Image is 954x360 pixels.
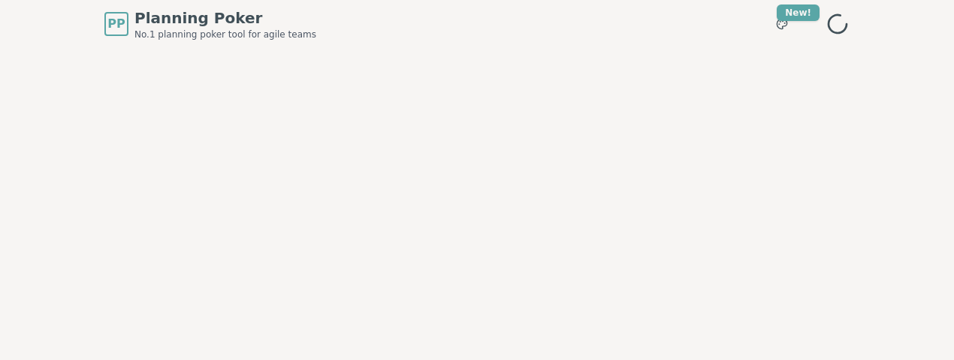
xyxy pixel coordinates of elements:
[134,7,316,28] span: Planning Poker
[104,7,316,40] a: PPPlanning PokerNo.1 planning poker tool for agile teams
[768,10,796,37] button: New!
[107,15,125,33] span: PP
[134,28,316,40] span: No.1 planning poker tool for agile teams
[777,4,820,21] div: New!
